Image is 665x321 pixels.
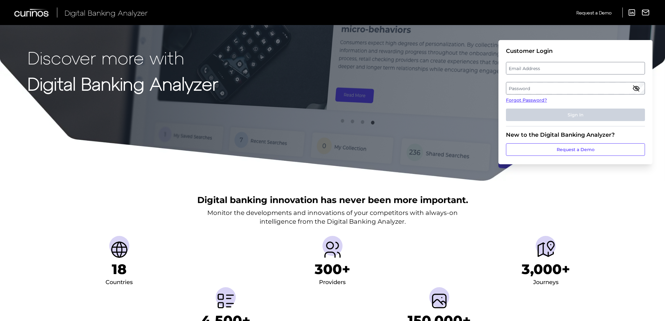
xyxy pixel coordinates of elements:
div: Countries [106,278,133,288]
div: Customer Login [506,48,645,54]
strong: Digital Banking Analyzer [28,73,218,94]
div: New to the Digital Banking Analyzer? [506,131,645,138]
a: Forgot Password? [506,97,645,104]
label: Email Address [506,63,644,74]
p: Discover more with [28,48,218,67]
p: Monitor the developments and innovations of your competitors with always-on intelligence from the... [207,208,458,226]
h1: 18 [112,261,126,278]
label: Password [506,83,644,94]
span: Request a Demo [576,10,611,15]
img: Curinos [14,9,49,17]
img: Providers [322,240,343,260]
div: Providers [319,278,346,288]
div: Journeys [533,278,559,288]
img: Countries [109,240,129,260]
img: Metrics [216,291,236,311]
a: Request a Demo [506,143,645,156]
img: Journeys [536,240,556,260]
img: Screenshots [429,291,449,311]
h2: Digital banking innovation has never been more important. [197,194,468,206]
span: Digital Banking Analyzer [64,8,148,17]
h1: 300+ [315,261,350,278]
a: Request a Demo [576,8,611,18]
h1: 3,000+ [522,261,570,278]
button: Sign In [506,109,645,121]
